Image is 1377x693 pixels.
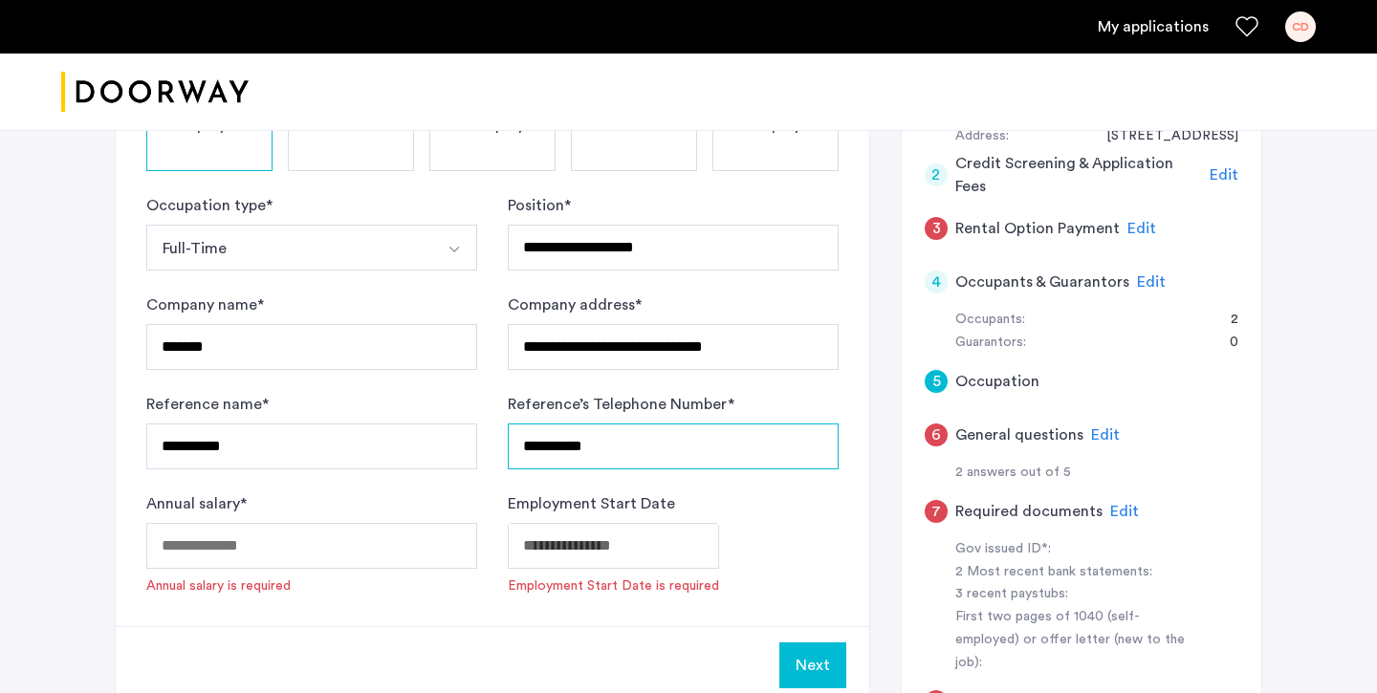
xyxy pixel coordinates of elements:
div: 4 [925,271,948,293]
a: My application [1098,15,1209,38]
span: Employment Start Date is required [508,576,719,596]
button: Select option [431,225,477,271]
div: 3 [925,217,948,240]
label: Employment Start Date [508,492,675,515]
a: Favorites [1235,15,1258,38]
div: 5 [925,370,948,393]
span: Edit [1137,274,1166,290]
a: Cazamio logo [61,56,249,128]
h5: Required documents [955,500,1103,523]
img: arrow [447,242,462,257]
div: 2 answers out of 5 [955,462,1238,485]
div: 267 Park Place, #2B [1087,125,1238,148]
span: Edit [1091,427,1120,443]
div: 3 recent paystubs: [955,583,1196,606]
h5: Occupants & Guarantors [955,271,1129,293]
label: Company address * [508,293,642,316]
div: 2 Most recent bank statements: [955,561,1196,584]
h5: Credit Screening & Application Fees [955,152,1203,198]
div: 6 [925,423,948,446]
div: 0 [1211,332,1238,355]
div: CD [1285,11,1316,42]
span: Edit [1210,167,1238,183]
input: Employment Start Date [508,523,719,569]
div: Gov issued ID*: [955,538,1196,561]
div: 7 [925,500,948,523]
div: First two pages of 1040 (self-employed) or offer letter (new to the job): [955,606,1196,675]
span: Edit [1110,504,1139,519]
div: 2 [1212,309,1238,332]
label: Company name * [146,293,264,316]
label: Occupation type * [146,194,273,217]
div: Address: [955,125,1009,148]
label: Reference name * [146,393,269,416]
button: Select option [146,225,432,271]
span: Edit [1127,221,1156,236]
button: Next [779,642,846,688]
div: 2 [925,163,948,186]
div: Guarantors: [955,332,1026,355]
label: Reference’s Telephone Number * [508,393,734,416]
label: Annual salary * [146,492,247,515]
h5: General questions [955,423,1083,446]
div: Annual salary is required [146,576,291,596]
h5: Occupation [955,370,1039,393]
img: logo [61,56,249,128]
h5: Rental Option Payment [955,217,1120,240]
div: Occupants: [955,309,1025,332]
label: Position * [508,194,571,217]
